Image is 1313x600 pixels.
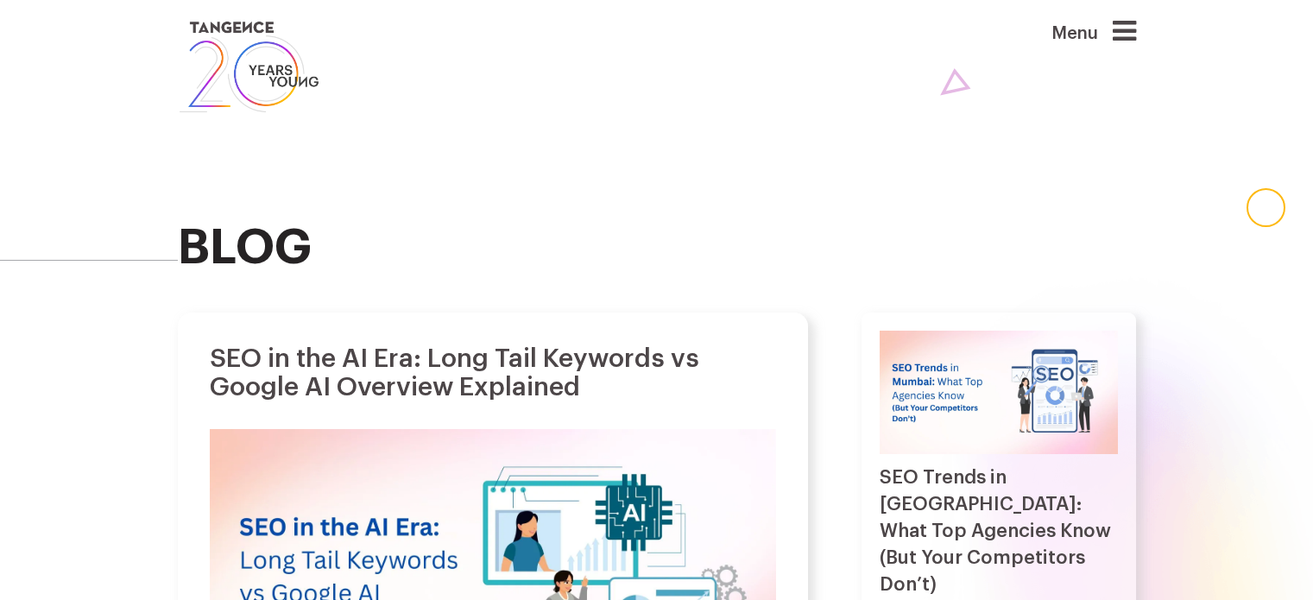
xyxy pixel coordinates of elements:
[880,468,1111,593] a: SEO Trends in [GEOGRAPHIC_DATA]: What Top Agencies Know (But Your Competitors Don’t)
[178,17,321,117] img: logo SVG
[210,344,776,401] h1: SEO in the AI Era: Long Tail Keywords vs Google AI Overview Explained
[178,221,1136,275] h2: blog
[880,331,1118,454] img: SEO Trends in Mumbai: What Top Agencies Know (But Your Competitors Don’t)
